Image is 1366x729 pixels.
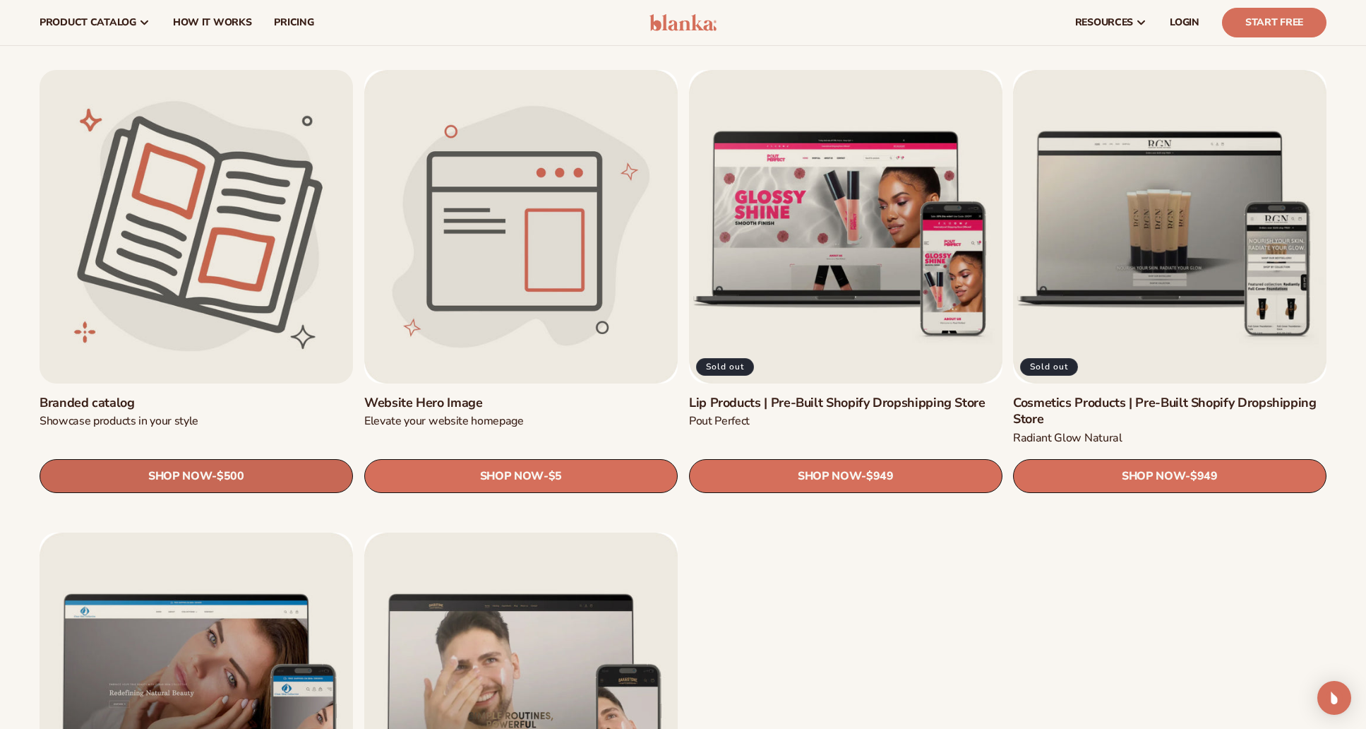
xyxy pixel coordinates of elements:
[148,470,212,483] span: SHOP NOW
[364,459,678,493] a: SHOP NOW- $5
[173,17,252,28] span: How It Works
[649,14,717,31] img: logo
[549,470,562,483] span: $5
[689,395,1002,411] a: Lip Products | Pre-Built Shopify Dropshipping Store
[689,459,1002,493] a: SHOP NOW- $949
[1122,470,1185,483] span: SHOP NOW
[1222,8,1326,37] a: Start Free
[1170,17,1199,28] span: LOGIN
[1317,681,1351,715] div: Open Intercom Messenger
[797,470,861,483] span: SHOP NOW
[1190,470,1218,483] span: $949
[40,459,353,493] a: SHOP NOW- $500
[40,395,353,411] a: Branded catalog
[1075,17,1133,28] span: resources
[1013,395,1326,428] a: Cosmetics Products | Pre-Built Shopify Dropshipping Store
[274,17,313,28] span: pricing
[479,470,543,483] span: SHOP NOW
[1013,459,1326,493] a: SHOP NOW- $949
[866,470,894,483] span: $949
[217,470,244,483] span: $500
[364,395,678,411] a: Website Hero Image
[40,17,136,28] span: product catalog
